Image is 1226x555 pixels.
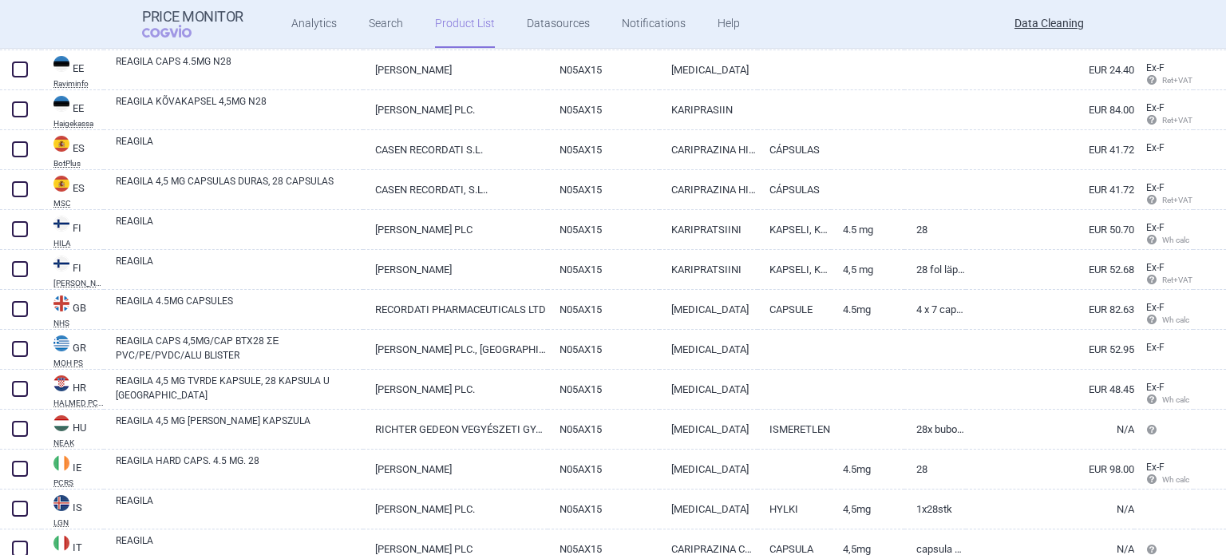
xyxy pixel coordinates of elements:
[142,25,214,38] span: COGVIO
[53,200,104,208] abbr: MSC — Online database developed by the Ministry of Health, Social Services and Equality, Spain.
[363,50,547,89] a: [PERSON_NAME]
[831,450,904,489] a: 4.5MG
[659,250,757,289] a: KARIPRATSIINI
[116,374,363,402] a: REAGILA 4,5 MG TVRDE KAPSULE, 28 KAPSULA U [GEOGRAPHIC_DATA]
[53,535,69,551] img: Italy
[1134,57,1193,93] a: Ex-F Ret+VAT calc
[659,50,757,89] a: [MEDICAL_DATA]
[1134,336,1193,360] a: Ex-F
[363,90,547,129] a: [PERSON_NAME] PLC.
[53,375,69,391] img: Croatia
[53,216,69,232] img: Finland
[831,250,904,289] a: 4,5 mg
[904,210,966,249] a: 28
[1134,137,1193,161] a: Ex-F
[53,415,69,431] img: Hungary
[1146,102,1165,113] span: Ex-factory price
[53,335,69,351] img: Greece
[53,80,104,88] abbr: Raviminfo — Raviminfo database by Apteekide Infotehnoloogia (pharmacy prices), Estonia.
[1146,196,1208,204] span: Ret+VAT calc
[53,256,69,272] img: Finland
[1134,376,1193,413] a: Ex-F Wh calc
[1146,315,1189,324] span: Wh calc
[548,90,660,129] a: N05AX15
[831,210,904,249] a: 4.5 mg
[53,240,104,248] abbr: HILA — List of medicinal products published by the Ministry of Social Affairs and Health, Finland.
[53,439,104,447] abbr: NEAK — PUPHA database published by the National Health Insurance Fund of Hungary.
[116,414,363,442] a: REAGILA 4,5 MG [PERSON_NAME] KAPSZULA
[116,334,363,363] a: REAGILA CAPS 4,5MG/CAP BTX28 ΣΕ PVC/PE/PVDC/ALU BLISTER
[1146,395,1189,404] span: Wh calc
[659,130,757,169] a: CARIPRAZINA HIDROCLORURO
[53,56,69,72] img: Estonia
[1146,62,1165,73] span: Ex-factory price
[659,490,757,529] a: [MEDICAL_DATA]
[1146,182,1165,193] span: Ex-factory price
[42,214,104,248] a: FIFIHILA
[42,134,104,168] a: ESESBotPlus
[966,170,1134,209] a: EUR 41.72
[363,370,547,409] a: [PERSON_NAME] PLC.
[548,370,660,409] a: N05AX15
[757,490,831,529] a: HYLKI
[53,176,69,192] img: Spain
[42,454,104,487] a: IEIEPCRS
[548,330,660,369] a: N05AX15
[548,290,660,329] a: N05AX15
[548,50,660,89] a: N05AX15
[1146,475,1189,484] span: Wh calc
[904,490,966,529] a: 1x28stk
[53,136,69,152] img: Spain
[42,334,104,367] a: GRGRMOH PS
[42,494,104,527] a: ISISLGN
[363,170,547,209] a: CASEN RECORDATI, S.L..
[363,490,547,529] a: [PERSON_NAME] PLC.
[116,254,363,283] a: REAGILA
[659,290,757,329] a: [MEDICAL_DATA]
[831,490,904,529] a: 4,5mg
[53,160,104,168] abbr: BotPlus — Online database developed by the General Council of Official Associations of Pharmacist...
[548,450,660,489] a: N05AX15
[904,410,966,449] a: 28x buborékcsomagolásban
[142,9,243,39] a: Price MonitorCOGVIO
[1146,342,1165,353] span: Ex-factory price
[53,96,69,112] img: Estonia
[659,450,757,489] a: [MEDICAL_DATA]
[659,330,757,369] a: [MEDICAL_DATA]
[42,294,104,327] a: GBGBNHS
[1146,76,1208,85] span: Ret+VAT calc
[757,210,831,249] a: KAPSELI, KOVA
[363,450,547,489] a: [PERSON_NAME]
[53,455,69,471] img: Ireland
[42,414,104,447] a: HUHUNEAK
[966,450,1134,489] a: EUR 98.00
[757,170,831,209] a: CÁPSULAS
[53,359,104,367] abbr: MOH PS — List of medicinal products published by the Ministry of Health, Greece.
[116,134,363,163] a: REAGILA
[116,94,363,123] a: REAGILA KÕVAKAPSEL 4,5MG N28
[116,214,363,243] a: REAGILA
[966,210,1134,249] a: EUR 50.70
[831,290,904,329] a: 4.5mg
[1134,216,1193,253] a: Ex-F Wh calc
[904,250,966,289] a: 28 fol läpipainopakkaus
[42,174,104,208] a: ESESMSC
[42,94,104,128] a: EEEEHaigekassa
[966,250,1134,289] a: EUR 52.68
[53,479,104,487] abbr: PCRS — Online database by Primary Care Reimbursement Service, part of the Health Services Executi...
[904,290,966,329] a: 4 x 7 capsules
[53,279,104,287] abbr: KELA — Pharmaceutical Database of medicinal products maintained by Kela, Finland.
[1146,236,1189,244] span: Wh calc
[966,370,1134,409] a: EUR 48.45
[42,254,104,287] a: FIFI[PERSON_NAME]
[42,374,104,407] a: HRHRHALMED PCL SUMMARY
[966,290,1134,329] a: EUR 82.63
[363,210,547,249] a: [PERSON_NAME] PLC
[757,290,831,329] a: CAPSULE
[548,170,660,209] a: N05AX15
[53,399,104,407] abbr: HALMED PCL SUMMARY — List of medicines with an established maximum wholesale price published by t...
[659,370,757,409] a: [MEDICAL_DATA]
[1146,142,1165,153] span: Ex-factory price
[548,490,660,529] a: N05AX15
[548,130,660,169] a: N05AX15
